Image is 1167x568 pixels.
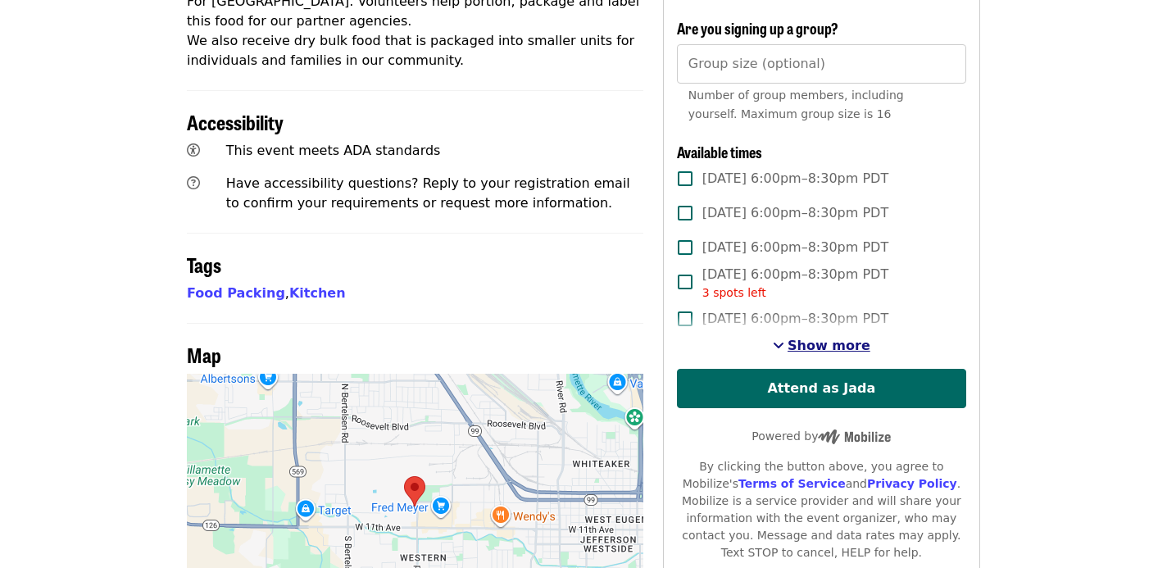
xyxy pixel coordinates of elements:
span: [DATE] 6:00pm–8:30pm PDT [702,265,888,302]
input: [object Object] [677,44,966,84]
span: This event meets ADA standards [226,143,441,158]
i: question-circle icon [187,175,200,191]
a: Privacy Policy [867,477,957,490]
span: Available times [677,141,762,162]
span: Have accessibility questions? Reply to your registration email to confirm your requirements or re... [226,175,630,211]
a: Food Packing [187,285,285,301]
span: Map [187,340,221,369]
span: 3 spots left [702,286,766,299]
span: Powered by [752,429,891,443]
button: See more timeslots [773,336,870,356]
span: Accessibility [187,107,284,136]
span: Are you signing up a group? [677,17,838,39]
div: By clicking the button above, you agree to Mobilize's and . Mobilize is a service provider and wi... [677,458,966,561]
span: Tags [187,250,221,279]
a: Terms of Service [738,477,846,490]
span: [DATE] 6:00pm–8:30pm PDT [702,309,888,329]
img: Powered by Mobilize [818,429,891,444]
span: Number of group members, including yourself. Maximum group size is 16 [688,89,904,120]
span: [DATE] 6:00pm–8:30pm PDT [702,238,888,257]
span: , [187,285,289,301]
i: universal-access icon [187,143,200,158]
a: Kitchen [289,285,346,301]
span: [DATE] 6:00pm–8:30pm PDT [702,203,888,223]
button: Attend as Jada [677,369,966,408]
span: Show more [788,338,870,353]
span: [DATE] 6:00pm–8:30pm PDT [702,169,888,189]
